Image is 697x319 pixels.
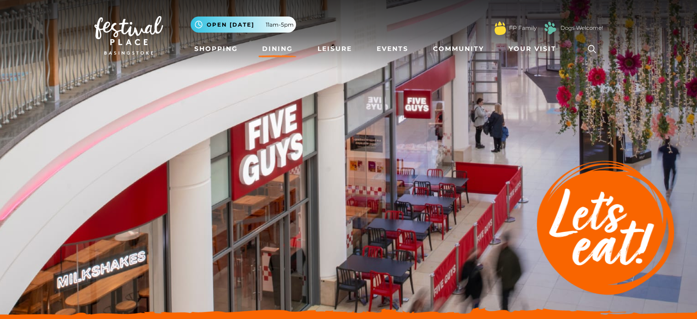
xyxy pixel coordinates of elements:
[505,40,565,57] a: Your Visit
[373,40,412,57] a: Events
[509,44,556,54] span: Your Visit
[266,21,294,29] span: 11am-5pm
[191,17,296,33] button: Open [DATE] 11am-5pm
[509,24,537,32] a: FP Family
[207,21,254,29] span: Open [DATE]
[314,40,356,57] a: Leisure
[560,24,603,32] a: Dogs Welcome!
[94,16,163,55] img: Festival Place Logo
[191,40,241,57] a: Shopping
[429,40,488,57] a: Community
[258,40,296,57] a: Dining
